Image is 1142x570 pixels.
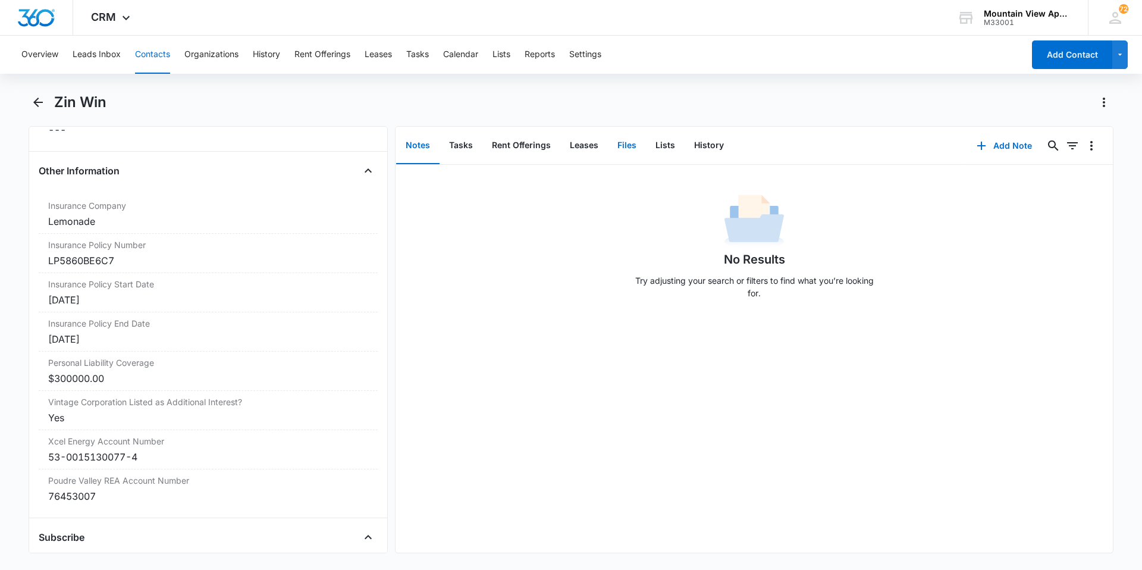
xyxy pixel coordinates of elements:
[359,528,378,547] button: Close
[1063,136,1082,155] button: Filters
[39,195,378,234] div: Insurance CompanyLemonade
[48,450,368,464] div: 53-0015130077-4
[646,127,685,164] button: Lists
[608,127,646,164] button: Files
[39,352,378,391] div: Personal Liability Coverage$300000.00
[39,312,378,352] div: Insurance Policy End Date[DATE]
[724,191,784,250] img: No Data
[48,435,368,447] label: Xcel Energy Account Number
[39,469,378,508] div: Poudre Valley REA Account Number76453007
[1119,4,1128,14] span: 72
[294,36,350,74] button: Rent Offerings
[48,411,368,425] div: Yes
[48,489,368,503] div: 76453007
[39,273,378,312] div: Insurance Policy Start Date[DATE]
[39,234,378,273] div: Insurance Policy NumberLP5860BE6C7
[724,250,785,268] h1: No Results
[1032,40,1112,69] button: Add Contact
[48,293,368,307] div: [DATE]
[29,93,47,112] button: Back
[482,127,560,164] button: Rent Offerings
[184,36,239,74] button: Organizations
[48,317,368,330] label: Insurance Policy End Date
[1082,136,1101,155] button: Overflow Menu
[406,36,429,74] button: Tasks
[440,127,482,164] button: Tasks
[1094,93,1113,112] button: Actions
[253,36,280,74] button: History
[359,161,378,180] button: Close
[560,127,608,164] button: Leases
[135,36,170,74] button: Contacts
[39,391,378,430] div: Vintage Corporation Listed as Additional Interest?Yes
[73,36,121,74] button: Leads Inbox
[48,123,368,137] dd: ---
[48,214,368,228] div: Lemonade
[48,332,368,346] div: [DATE]
[39,430,378,469] div: Xcel Energy Account Number53-0015130077-4
[48,371,368,386] dd: $300000.00
[48,239,368,251] label: Insurance Policy Number
[48,253,368,268] div: LP5860BE6C7
[984,9,1071,18] div: account name
[48,199,368,212] label: Insurance Company
[396,127,440,164] button: Notes
[525,36,555,74] button: Reports
[492,36,510,74] button: Lists
[48,396,368,408] label: Vintage Corporation Listed as Additional Interest?
[965,131,1044,160] button: Add Note
[685,127,733,164] button: History
[569,36,601,74] button: Settings
[39,530,84,544] h4: Subscribe
[91,11,116,23] span: CRM
[54,93,106,111] h1: Zin Win
[365,36,392,74] button: Leases
[48,356,368,369] label: Personal Liability Coverage
[1044,136,1063,155] button: Search...
[21,36,58,74] button: Overview
[629,274,879,299] p: Try adjusting your search or filters to find what you’re looking for.
[1119,4,1128,14] div: notifications count
[48,474,368,487] label: Poudre Valley REA Account Number
[984,18,1071,27] div: account id
[39,164,120,178] h4: Other Information
[48,278,368,290] label: Insurance Policy Start Date
[443,36,478,74] button: Calendar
